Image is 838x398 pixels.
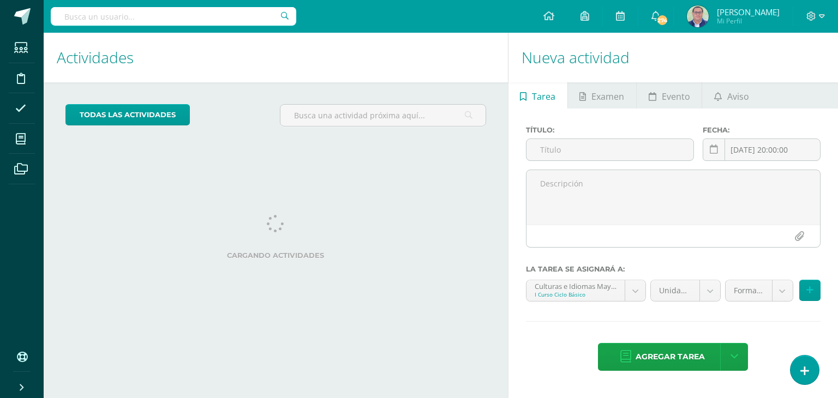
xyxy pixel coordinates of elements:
[526,265,821,273] label: La tarea se asignará a:
[727,83,749,110] span: Aviso
[535,280,616,291] div: Culturas e Idiomas Mayas, Garífuna o [PERSON_NAME] 'A'
[662,83,690,110] span: Evento
[526,280,645,301] a: Culturas e Idiomas Mayas, Garífuna o [PERSON_NAME] 'A'I Curso Ciclo Básico
[508,82,567,108] a: Tarea
[591,83,624,110] span: Examen
[687,5,709,27] img: eac5640a810b8dcfe6ce893a14069202.png
[65,251,486,260] label: Cargando actividades
[637,82,702,108] a: Evento
[526,126,695,134] label: Título:
[702,82,761,108] a: Aviso
[734,280,764,301] span: Formativo (80.0%)
[703,139,820,160] input: Fecha de entrega
[636,343,705,370] span: Agregar tarea
[51,7,296,26] input: Busca un usuario...
[703,126,821,134] label: Fecha:
[65,104,190,125] a: todas las Actividades
[651,280,720,301] a: Unidad 4
[717,16,780,26] span: Mi Perfil
[656,14,668,26] span: 274
[57,33,495,82] h1: Actividades
[522,33,825,82] h1: Nueva actividad
[280,105,485,126] input: Busca una actividad próxima aquí...
[535,291,616,298] div: I Curso Ciclo Básico
[532,83,555,110] span: Tarea
[568,82,636,108] a: Examen
[659,280,691,301] span: Unidad 4
[526,139,694,160] input: Título
[717,7,780,17] span: [PERSON_NAME]
[726,280,793,301] a: Formativo (80.0%)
